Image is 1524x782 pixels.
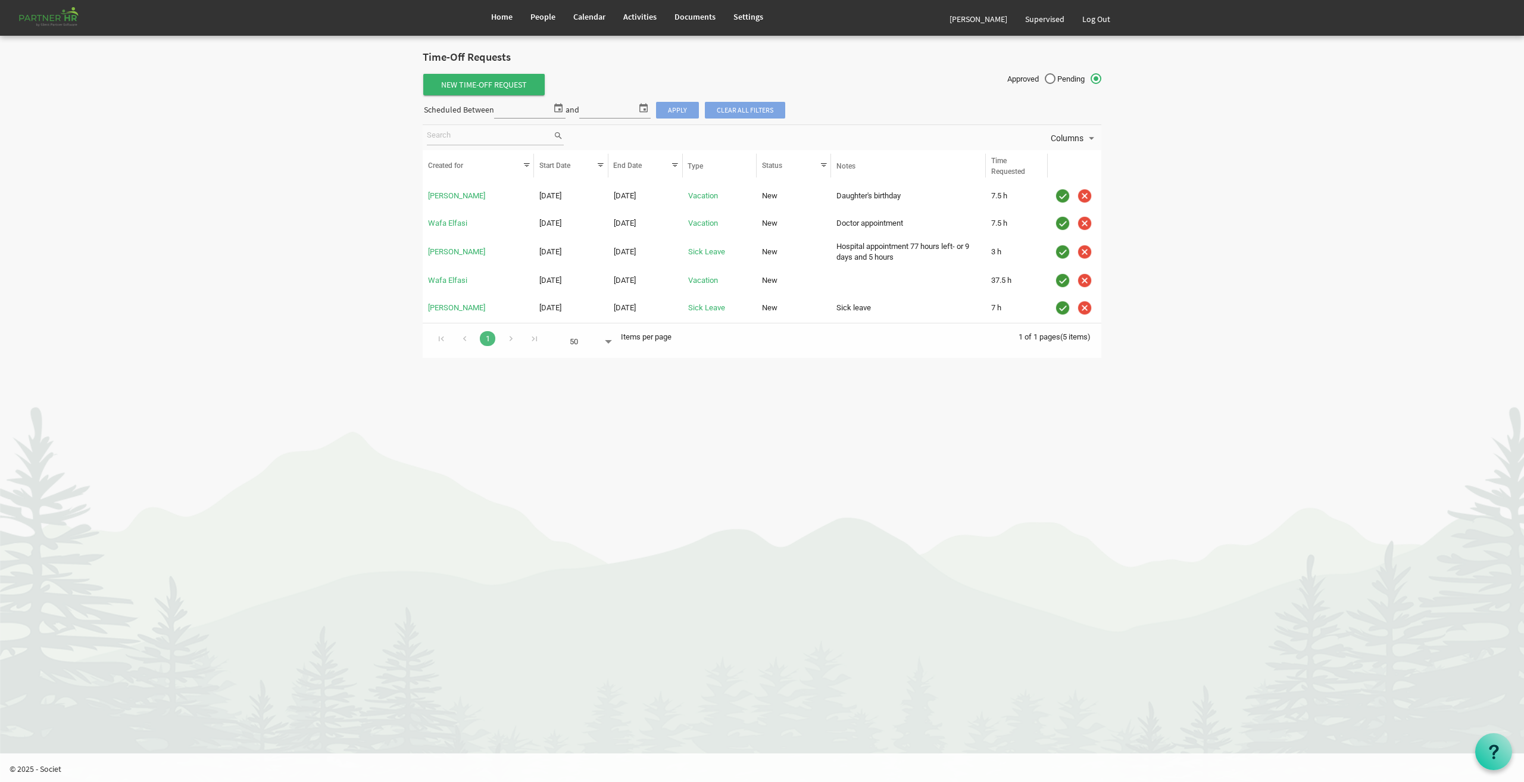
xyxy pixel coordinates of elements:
[573,11,605,22] span: Calendar
[1060,332,1091,341] span: (5 items)
[526,329,542,346] div: Go to last page
[553,129,564,142] span: search
[534,269,608,292] td: 9/15/2025 column header Start Date
[503,329,519,346] div: Go to next page
[551,100,566,116] span: select
[423,74,545,95] span: New Time-Off Request
[1054,187,1072,205] img: approve.png
[1075,298,1094,317] div: Cancel Time-Off Request
[1076,243,1094,261] img: cancel.png
[427,127,553,145] input: Search
[1054,243,1072,261] img: approve.png
[423,185,534,208] td: Sheeba Colvine is template cell column header Created for
[1048,269,1101,292] td: is template cell column header
[986,211,1048,235] td: 7.5 h is template cell column header Time Requested
[683,211,757,235] td: Vacation is template cell column header Type
[534,239,608,265] td: 9/29/2025 column header Start Date
[608,239,683,265] td: 9/29/2025 column header End Date
[836,162,855,170] span: Notes
[683,185,757,208] td: Vacation is template cell column header Type
[688,276,718,285] a: Vacation
[1075,271,1094,290] div: Cancel Time-Off Request
[457,329,473,346] div: Go to previous page
[941,2,1016,36] a: [PERSON_NAME]
[1053,298,1072,317] div: Approve Time-Off Request
[1054,299,1072,317] img: approve.png
[733,11,763,22] span: Settings
[1076,272,1094,289] img: cancel.png
[1048,296,1101,320] td: is template cell column header
[1054,272,1072,289] img: approve.png
[491,11,513,22] span: Home
[428,191,485,200] a: [PERSON_NAME]
[986,239,1048,265] td: 3 h is template cell column header Time Requested
[1050,131,1085,146] span: Columns
[1053,186,1072,205] div: Approve Time-Off Request
[1019,332,1060,341] span: 1 of 1 pages
[1075,214,1094,233] div: Cancel Time-Off Request
[1048,239,1101,265] td: is template cell column header
[1048,211,1101,235] td: is template cell column header
[1075,242,1094,261] div: Cancel Time-Off Request
[534,211,608,235] td: 10/1/2025 column header Start Date
[1075,186,1094,205] div: Cancel Time-Off Request
[831,269,986,292] td: column header Notes
[623,11,657,22] span: Activities
[1057,74,1101,85] span: Pending
[1048,130,1100,146] button: Columns
[1016,2,1073,36] a: Supervised
[428,219,467,228] a: Wafa Elfasi
[1054,214,1072,232] img: approve.png
[656,102,699,119] span: Apply
[613,161,642,170] span: End Date
[608,269,683,292] td: 9/19/2025 column header End Date
[831,185,986,208] td: Daughter's birthday column header Notes
[428,276,467,285] a: Wafa Elfasi
[1053,271,1072,290] div: Approve Time-Off Request
[608,296,683,320] td: 12/2/2024 column header End Date
[683,296,757,320] td: Sick Leave is template cell column header Type
[621,332,672,341] span: Items per page
[831,239,986,265] td: Hospital appointment 77 hours left- or 9 days and 5 hours column header Notes
[424,125,566,150] div: Search
[986,296,1048,320] td: 7 h is template cell column header Time Requested
[1048,125,1100,150] div: Columns
[423,296,534,320] td: Mohammad Zamir Aiub is template cell column header Created for
[674,11,716,22] span: Documents
[757,296,831,320] td: New column header Status
[423,51,1101,64] h2: Time-Off Requests
[762,161,782,170] span: Status
[539,161,570,170] span: Start Date
[1073,2,1119,36] a: Log Out
[534,185,608,208] td: 10/1/2025 column header Start Date
[608,211,683,235] td: 10/1/2025 column header End Date
[423,269,534,292] td: Wafa Elfasi is template cell column header Created for
[1007,74,1055,85] span: Approved
[428,303,485,312] a: [PERSON_NAME]
[683,269,757,292] td: Vacation is template cell column header Type
[688,219,718,228] a: Vacation
[1053,214,1072,233] div: Approve Time-Off Request
[1053,242,1072,261] div: Approve Time-Off Request
[10,763,1524,775] p: © 2025 - Societ
[1076,187,1094,205] img: cancel.png
[991,157,1025,176] span: Time Requested
[986,185,1048,208] td: 7.5 h is template cell column header Time Requested
[428,247,485,256] a: [PERSON_NAME]
[428,161,463,170] span: Created for
[757,239,831,265] td: New column header Status
[986,269,1048,292] td: 37.5 h is template cell column header Time Requested
[534,296,608,320] td: 12/2/2024 column header Start Date
[423,100,786,121] div: Scheduled Between and
[1048,185,1101,208] td: is template cell column header
[1025,14,1064,24] span: Supervised
[688,191,718,200] a: Vacation
[1076,214,1094,232] img: cancel.png
[757,185,831,208] td: New column header Status
[757,211,831,235] td: New column header Status
[1076,299,1094,317] img: cancel.png
[423,239,534,265] td: Veronica Marte Baeto is template cell column header Created for
[688,247,725,256] a: Sick Leave
[608,185,683,208] td: 10/1/2025 column header End Date
[688,303,725,312] a: Sick Leave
